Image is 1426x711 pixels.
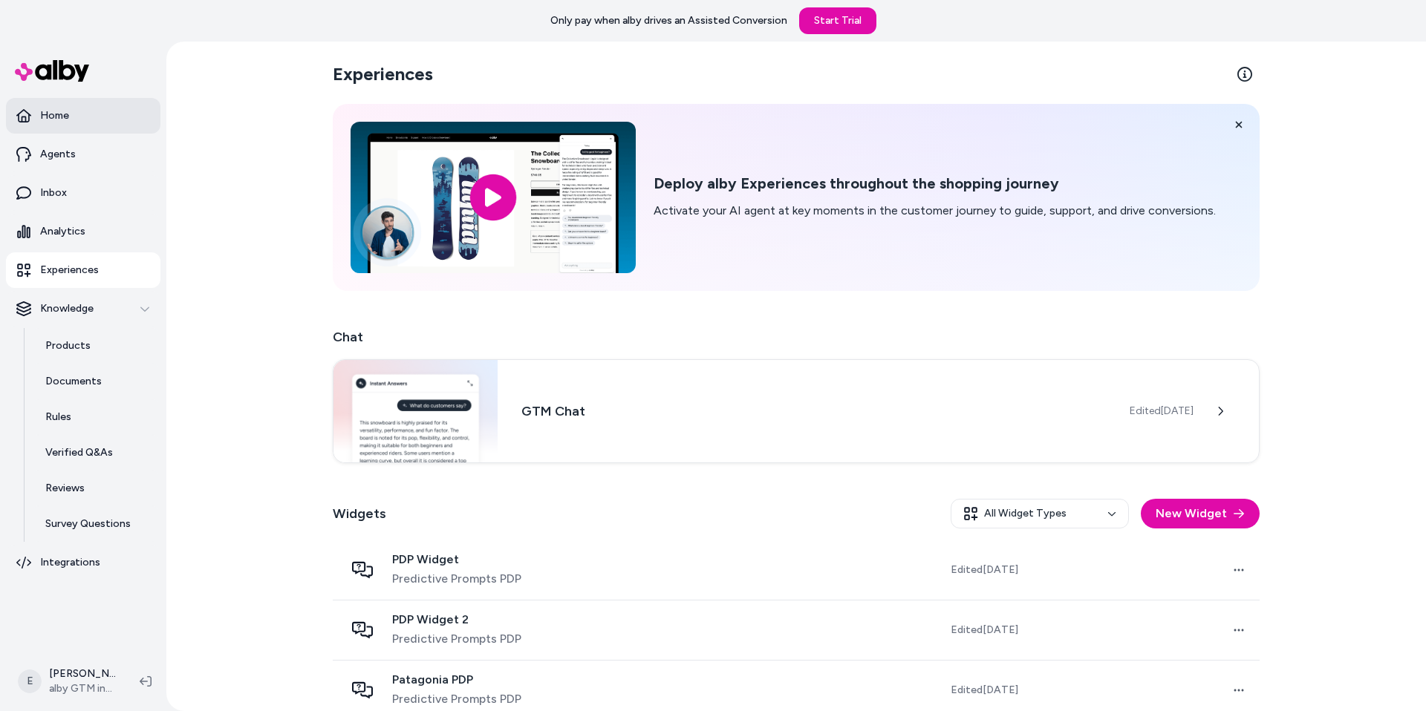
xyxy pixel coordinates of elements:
[45,445,113,460] p: Verified Q&As
[521,401,1106,422] h3: GTM Chat
[45,374,102,389] p: Documents
[9,658,128,705] button: E[PERSON_NAME]alby GTM internal
[30,471,160,506] a: Reviews
[49,666,116,681] p: [PERSON_NAME]
[6,291,160,327] button: Knowledge
[45,338,91,353] p: Products
[951,563,1018,577] span: Edited [DATE]
[392,672,521,687] span: Patagonia PDP
[15,60,89,82] img: alby Logo
[333,62,433,86] h2: Experiences
[6,137,160,172] a: Agents
[40,263,99,278] p: Experiences
[45,410,71,425] p: Rules
[392,612,521,627] span: PDP Widget 2
[40,108,69,123] p: Home
[45,481,85,496] p: Reviews
[40,555,100,570] p: Integrations
[1141,499,1260,528] button: New Widget
[6,214,160,249] a: Analytics
[6,175,160,211] a: Inbox
[392,552,521,567] span: PDP Widget
[392,570,521,588] span: Predictive Prompts PDP
[1130,404,1194,419] span: Edited [DATE]
[6,98,160,134] a: Home
[6,252,160,288] a: Experiences
[951,499,1129,528] button: All Widget Types
[30,328,160,364] a: Products
[6,545,160,580] a: Integrations
[30,364,160,399] a: Documents
[333,359,1260,463] a: Chat widgetGTM ChatEdited[DATE]
[30,506,160,542] a: Survey Questions
[333,327,1260,347] h2: Chat
[333,503,386,524] h2: Widgets
[40,186,67,200] p: Inbox
[654,174,1216,193] h2: Deploy alby Experiences throughout the shopping journey
[951,683,1018,698] span: Edited [DATE]
[49,681,116,696] span: alby GTM internal
[799,7,876,34] a: Start Trial
[18,669,42,693] span: E
[392,630,521,648] span: Predictive Prompts PDP
[40,301,94,316] p: Knowledge
[30,399,160,435] a: Rules
[392,690,521,708] span: Predictive Prompts PDP
[550,13,787,28] p: Only pay when alby drives an Assisted Conversion
[45,517,131,531] p: Survey Questions
[333,360,498,462] img: Chat widget
[30,435,160,471] a: Verified Q&As
[654,202,1216,220] p: Activate your AI agent at key moments in the customer journey to guide, support, and drive conver...
[951,623,1018,638] span: Edited [DATE]
[40,147,76,162] p: Agents
[40,224,85,239] p: Analytics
